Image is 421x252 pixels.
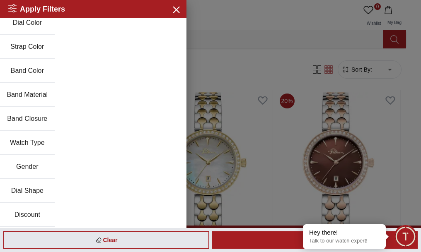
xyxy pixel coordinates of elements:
[3,231,209,249] div: Clear
[309,238,380,245] p: Talk to our watch expert!
[8,3,65,15] h2: Apply Filters
[212,231,418,249] div: Apply
[394,225,417,248] div: Chat Widget
[309,228,380,237] div: Hey there!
